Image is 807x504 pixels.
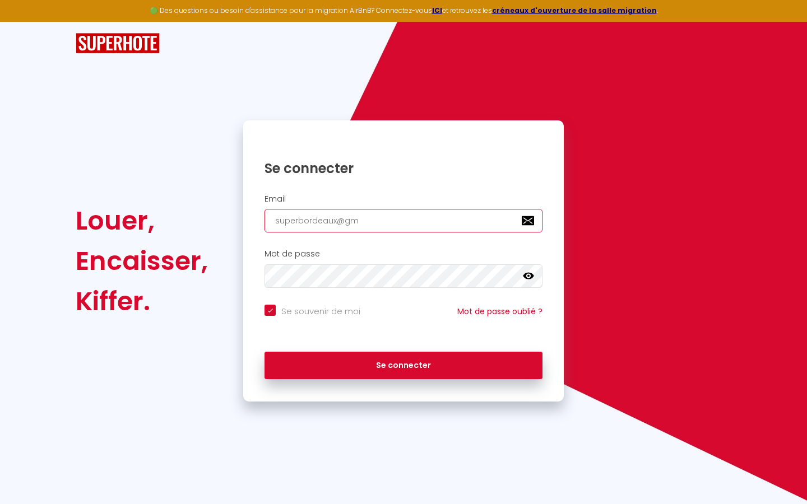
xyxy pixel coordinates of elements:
[265,209,542,232] input: Ton Email
[432,6,442,15] a: ICI
[265,352,542,380] button: Se connecter
[76,281,208,321] div: Kiffer.
[492,6,657,15] a: créneaux d'ouverture de la salle migration
[76,33,160,54] img: SuperHote logo
[457,306,542,317] a: Mot de passe oublié ?
[265,160,542,177] h1: Se connecter
[9,4,43,38] button: Ouvrir le widget de chat LiveChat
[265,194,542,204] h2: Email
[76,200,208,241] div: Louer,
[76,241,208,281] div: Encaisser,
[265,249,542,259] h2: Mot de passe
